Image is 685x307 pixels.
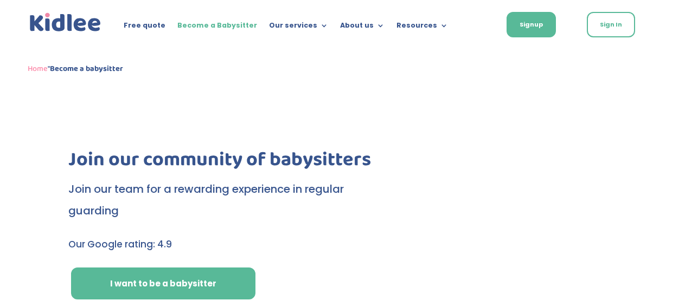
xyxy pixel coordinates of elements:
a: Resources [396,22,448,34]
span: " [28,62,123,75]
a: Free quote [124,22,165,34]
a: Signup [507,12,556,37]
a: Sign In [587,12,635,37]
span: Join our community of babysitters [68,144,371,175]
a: About us [340,22,385,34]
p: Our Google rating: 4.9 [68,237,385,252]
a: Become a Babysitter [177,22,257,34]
a: I want to be a babysitter [71,267,255,300]
img: English [475,22,485,29]
a: Our services [269,22,328,34]
strong: Become a babysitter [50,62,123,75]
a: Kidlee Logo [28,11,103,34]
img: Babysitter [415,104,617,295]
a: Home [28,62,48,75]
img: logo_kidlee_blue [28,11,103,34]
span: Join our team for a rewarding experience in regular guarding [68,181,344,218]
